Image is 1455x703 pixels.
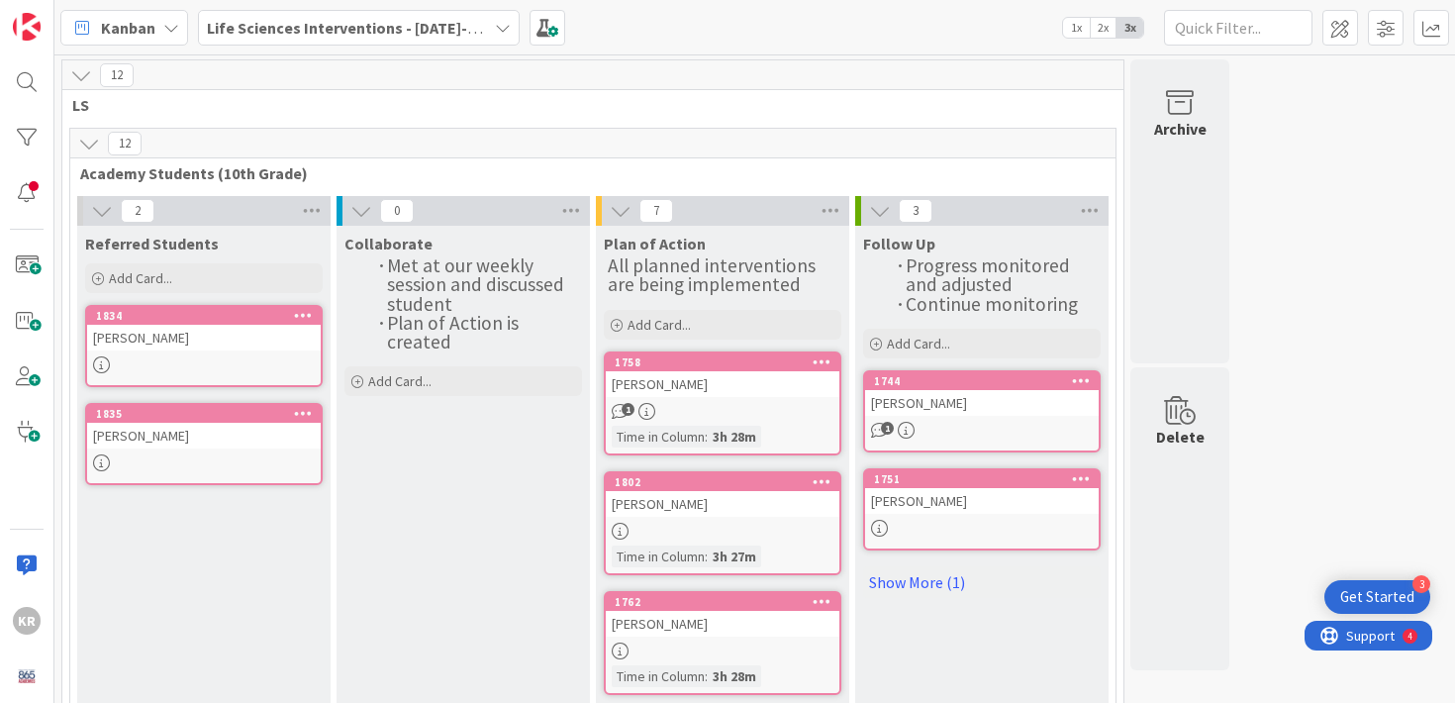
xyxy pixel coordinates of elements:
div: Time in Column [612,546,705,567]
div: 1762[PERSON_NAME] [606,593,839,637]
span: 7 [639,199,673,223]
a: Show More (1) [863,566,1101,598]
a: 1744[PERSON_NAME] [863,370,1101,452]
div: 1762 [606,593,839,611]
a: 1758[PERSON_NAME]Time in Column:3h 28m [604,351,841,455]
div: 1751 [874,472,1099,486]
span: Collaborate [344,234,433,253]
input: Quick Filter... [1164,10,1312,46]
div: Archive [1154,117,1207,141]
span: Add Card... [368,372,432,390]
div: 4 [103,8,108,24]
div: 1751[PERSON_NAME] [865,470,1099,514]
div: [PERSON_NAME] [865,488,1099,514]
div: 1758 [615,355,839,369]
div: [PERSON_NAME] [606,371,839,397]
div: 1762 [615,595,839,609]
div: 1758[PERSON_NAME] [606,353,839,397]
img: avatar [13,662,41,690]
div: 1744 [865,372,1099,390]
div: [PERSON_NAME] [87,325,321,351]
img: Visit kanbanzone.com [13,13,41,41]
div: [PERSON_NAME] [87,423,321,449]
div: Get Started [1340,587,1414,607]
span: Add Card... [628,316,691,334]
span: 3x [1116,18,1143,38]
div: 1802 [606,473,839,491]
div: 1835 [87,405,321,423]
a: 1762[PERSON_NAME]Time in Column:3h 28m [604,591,841,695]
span: Continue monitoring [906,292,1078,316]
span: 3 [899,199,932,223]
span: Plan of Action [604,234,706,253]
span: Academy Students (10th Grade) [80,163,1091,183]
a: 1751[PERSON_NAME] [863,468,1101,551]
div: 1744[PERSON_NAME] [865,372,1099,416]
div: [PERSON_NAME] [606,611,839,637]
div: 3 [1412,575,1430,593]
a: 1802[PERSON_NAME]Time in Column:3h 27m [604,471,841,575]
span: 2x [1090,18,1116,38]
div: Open Get Started checklist, remaining modules: 3 [1324,580,1430,614]
div: 3h 28m [708,665,761,687]
span: Add Card... [109,269,172,287]
span: LS [72,95,1099,115]
span: 1 [881,422,894,435]
span: Plan of Action is created [387,311,523,353]
div: [PERSON_NAME] [606,491,839,517]
span: All planned interventions are being implemented [608,253,820,296]
span: Support [42,3,90,27]
div: 1834[PERSON_NAME] [87,307,321,351]
span: : [705,426,708,448]
span: 1x [1063,18,1090,38]
span: 12 [108,132,142,155]
span: Referred Students [85,234,219,253]
a: 1835[PERSON_NAME] [85,403,323,485]
a: 1834[PERSON_NAME] [85,305,323,387]
span: Follow Up [863,234,935,253]
span: Add Card... [887,335,950,352]
div: 1751 [865,470,1099,488]
div: 1834 [87,307,321,325]
div: 1758 [606,353,839,371]
div: 3h 28m [708,426,761,448]
span: Progress monitored and adjusted [906,253,1074,296]
span: : [705,665,708,687]
span: Met at our weekly session and discussed student [387,253,568,316]
span: 2 [121,199,154,223]
span: 0 [380,199,414,223]
div: 1802[PERSON_NAME] [606,473,839,517]
div: 3h 27m [708,546,761,567]
div: 1835[PERSON_NAME] [87,405,321,449]
div: 1834 [96,309,321,323]
div: 1802 [615,475,839,489]
div: [PERSON_NAME] [865,390,1099,416]
span: 1 [622,403,634,416]
div: 1744 [874,374,1099,388]
div: Delete [1156,425,1205,449]
div: 1835 [96,407,321,421]
span: Kanban [101,16,155,40]
div: Time in Column [612,426,705,448]
span: : [705,546,708,567]
div: Time in Column [612,665,705,687]
b: Life Sciences Interventions - [DATE]-[DATE] [207,18,514,38]
div: KR [13,607,41,635]
span: 12 [100,63,134,87]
